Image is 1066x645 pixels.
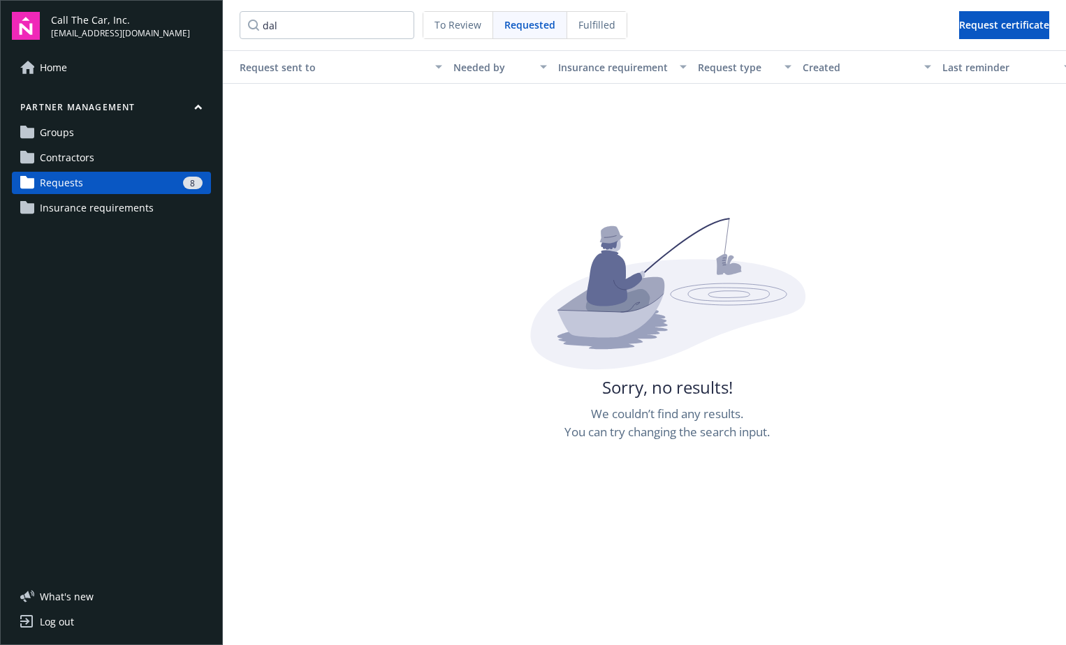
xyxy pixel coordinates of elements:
[40,197,154,219] span: Insurance requirements
[12,147,211,169] a: Contractors
[578,17,615,32] span: Fulfilled
[692,50,797,84] button: Request type
[228,60,427,75] div: Request sent to
[12,12,40,40] img: navigator-logo.svg
[40,172,83,194] span: Requests
[803,61,840,74] span: Created
[448,50,553,84] button: Needed by
[12,57,211,79] a: Home
[51,12,211,40] button: Call The Car, Inc.[EMAIL_ADDRESS][DOMAIN_NAME]
[12,197,211,219] a: Insurance requirements
[942,60,1056,75] div: Last reminder
[40,611,74,633] div: Log out
[51,27,190,40] span: [EMAIL_ADDRESS][DOMAIN_NAME]
[504,17,555,32] span: Requested
[40,57,67,79] span: Home
[602,376,733,399] span: Sorry, no results!
[558,60,671,75] div: Insurance requirement
[12,101,211,119] button: Partner management
[553,50,692,84] button: Insurance requirement
[564,423,770,441] span: You can try changing the search input.
[453,60,532,75] div: Needed by
[183,177,203,189] div: 8
[959,11,1049,39] button: Request certificate
[12,121,211,144] a: Groups
[51,13,190,27] span: Call The Car, Inc.
[12,589,116,604] button: What's new
[40,589,94,604] span: What ' s new
[591,405,743,423] span: We couldn’t find any results.
[435,17,481,32] span: To Review
[12,172,211,194] a: Requests8
[698,60,776,75] div: Request type
[40,147,94,169] span: Contractors
[40,121,74,144] span: Groups
[959,18,1049,31] span: Request certificate
[240,11,414,39] input: Search by...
